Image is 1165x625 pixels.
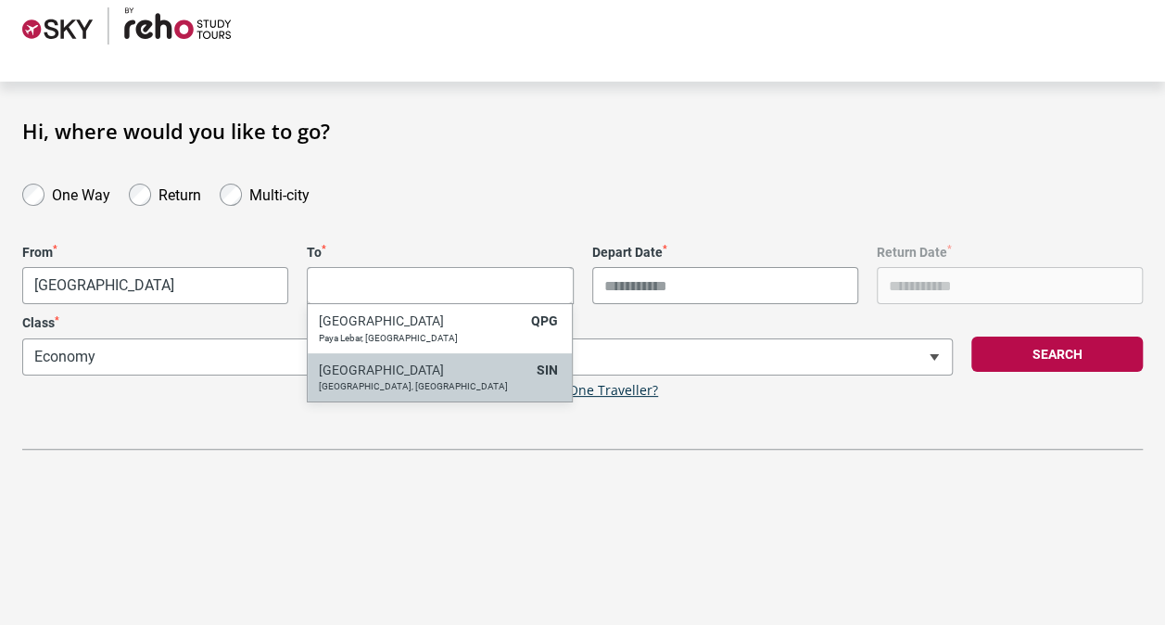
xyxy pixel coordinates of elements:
[22,245,288,261] label: From
[22,338,478,376] span: Economy
[22,119,1143,143] h1: Hi, where would you like to go?
[23,268,287,303] span: Melbourne, Australia
[52,182,110,204] label: One Way
[307,245,573,261] label: To
[319,313,522,329] h6: [GEOGRAPHIC_DATA]
[158,182,201,204] label: Return
[308,267,572,304] input: Search
[537,363,558,377] span: SIN
[22,315,478,331] label: Class
[497,383,658,399] a: More Than One Traveller?
[319,381,527,392] p: [GEOGRAPHIC_DATA], [GEOGRAPHIC_DATA]
[971,337,1143,372] button: Search
[497,338,953,376] span: 1 Adult
[319,363,527,378] h6: [GEOGRAPHIC_DATA]
[531,313,558,328] span: QPG
[497,315,953,331] label: Travellers
[592,245,858,261] label: Depart Date
[22,267,288,304] span: Melbourne, Australia
[249,182,310,204] label: Multi-city
[319,333,522,344] p: Paya Lebar, [GEOGRAPHIC_DATA]
[23,339,477,375] span: Economy
[498,339,952,375] span: 1 Adult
